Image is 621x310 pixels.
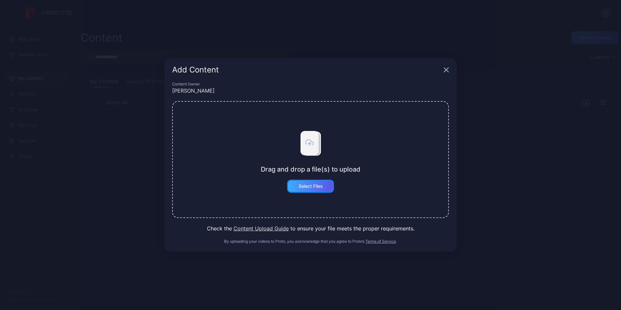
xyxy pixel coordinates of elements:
[172,239,449,244] div: By uploading your videos to Proto, you acknowledge that you agree to Proto’s .
[172,225,449,232] div: Check the to ensure your file meets the proper requirements.
[365,239,396,244] button: Terms of Service
[172,87,449,95] div: [PERSON_NAME]
[287,180,334,193] button: Select Files
[172,66,441,74] div: Add Content
[172,82,449,87] div: Content Owner
[261,165,361,173] div: Drag and drop a file(s) to upload
[234,225,289,232] button: Content Upload Guide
